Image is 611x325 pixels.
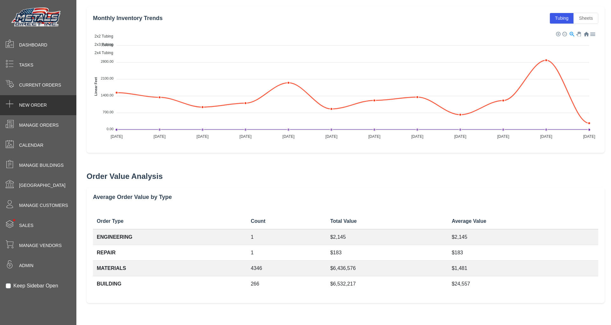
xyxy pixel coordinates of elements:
[283,134,295,139] tspan: [DATE]
[10,6,64,29] img: Metals Direct Inc Logo
[454,134,466,139] tspan: [DATE]
[6,210,22,230] span: •
[327,260,448,276] td: $6,436,576
[13,282,58,290] label: Keep Sidebar Open
[90,34,113,39] span: 2x2 Tubing
[93,15,163,22] h4: Monthly Inventory Trends
[327,276,448,292] td: $6,532,217
[448,260,598,276] td: $1,481
[19,42,47,48] span: Dashboard
[590,31,595,36] div: Menu
[19,182,66,189] span: [GEOGRAPHIC_DATA]
[19,202,68,209] span: Manage Customers
[19,122,59,129] span: Manage Orders
[556,31,560,36] div: Zoom In
[19,62,33,68] span: Tasks
[101,76,114,80] tspan: 2100.00
[19,82,61,88] span: Current Orders
[327,229,448,245] td: $2,145
[247,229,327,245] td: 1
[101,93,114,97] tspan: 1400.00
[97,265,126,271] strong: MATERIALS
[448,229,598,245] td: $2,145
[19,262,33,269] span: Admin
[497,134,509,139] tspan: [DATE]
[97,250,116,255] strong: REPAIR
[90,51,113,55] span: 2x4 Tubing
[19,102,47,109] span: New Order
[326,134,338,139] tspan: [DATE]
[576,32,580,35] div: Panning
[550,13,574,24] button: Tubing
[93,214,247,229] th: Order Type
[247,260,327,276] td: 4346
[240,134,252,139] tspan: [DATE]
[103,110,114,114] tspan: 700.00
[569,31,574,36] div: Selection Zoom
[101,43,114,47] tspan: 3500.00
[94,77,98,96] text: Linear Feet
[154,134,166,139] tspan: [DATE]
[540,134,552,139] tspan: [DATE]
[101,60,114,64] tspan: 2800.00
[197,134,209,139] tspan: [DATE]
[327,245,448,260] td: $183
[87,172,605,181] h3: Order Value Analysis
[448,245,598,260] td: $183
[327,214,448,229] th: Total Value
[90,42,113,47] span: 2x3 Tubing
[247,276,327,292] td: 266
[247,245,327,260] td: 1
[107,127,113,131] tspan: 0.00
[19,162,64,169] span: Manage Buildings
[583,31,589,36] div: Reset Zoom
[562,31,566,36] div: Zoom Out
[111,134,123,139] tspan: [DATE]
[583,134,595,139] tspan: [DATE]
[19,142,43,149] span: Calendar
[19,242,62,249] span: Manage Vendors
[448,276,598,292] td: $24,557
[97,234,132,240] strong: ENGINEERING
[19,222,33,229] span: Sales
[93,194,598,201] h4: Average Order Value by Type
[574,13,598,24] button: Sheets
[369,134,381,139] tspan: [DATE]
[247,214,327,229] th: Count
[411,134,424,139] tspan: [DATE]
[448,214,598,229] th: Average Value
[97,281,121,286] strong: BUILDING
